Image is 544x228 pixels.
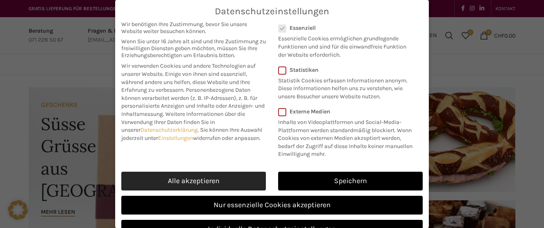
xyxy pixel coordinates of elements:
[121,38,266,59] span: Wenn Sie unter 16 Jahre alt sind und Ihre Zustimmung zu freiwilligen Diensten geben möchten, müss...
[121,21,266,35] span: Wir benötigen Ihre Zustimmung, bevor Sie unsere Website weiter besuchen können.
[278,108,417,115] label: Externe Medien
[121,126,262,142] span: Sie können Ihre Auswahl jederzeit unter widerrufen oder anpassen.
[121,86,265,117] span: Personenbezogene Daten können verarbeitet werden (z. B. IP-Adressen), z. B. für personalisierte A...
[121,172,266,190] a: Alle akzeptieren
[215,6,329,17] span: Datenschutzeinstellungen
[278,172,423,190] a: Speichern
[278,31,412,59] p: Essenzielle Cookies ermöglichen grundlegende Funktionen und sind für die einwandfreie Funktion de...
[158,135,193,142] a: Einstellungen
[121,196,423,215] a: Nur essenzielle Cookies akzeptieren
[278,115,417,158] p: Inhalte von Videoplattformen und Social-Media-Plattformen werden standardmäßig blockiert. Wenn Co...
[278,66,412,73] label: Statistiken
[278,24,412,31] label: Essenziell
[121,62,256,93] span: Wir verwenden Cookies und andere Technologien auf unserer Website. Einige von ihnen sind essenzie...
[121,111,245,133] span: Weitere Informationen über die Verwendung Ihrer Daten finden Sie in unserer .
[140,126,198,133] a: Datenschutzerklärung
[278,73,412,101] p: Statistik Cookies erfassen Informationen anonym. Diese Informationen helfen uns zu verstehen, wie...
